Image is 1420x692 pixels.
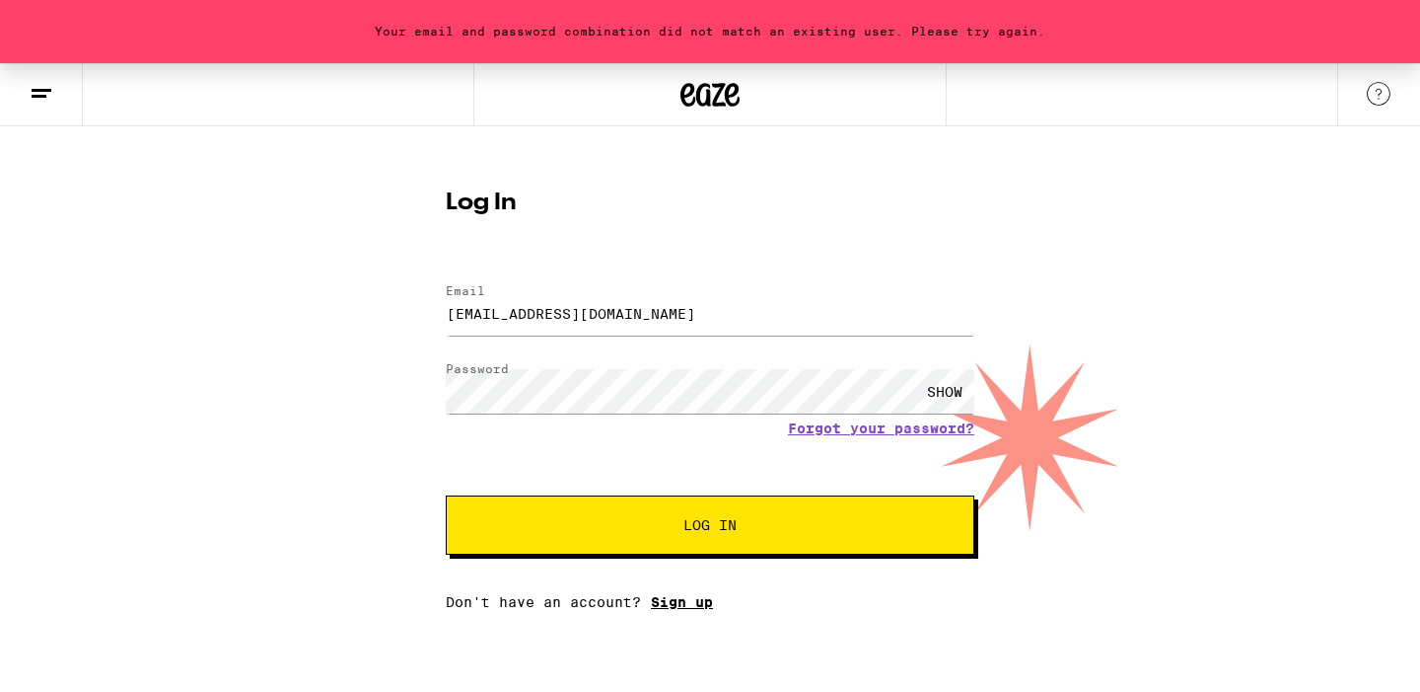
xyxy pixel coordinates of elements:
label: Email [446,284,485,297]
a: Forgot your password? [788,421,974,436]
a: Sign up [651,594,713,610]
div: Don't have an account? [446,594,974,610]
span: Help [45,14,86,32]
div: SHOW [915,369,974,414]
label: Password [446,362,509,375]
span: Log In [683,518,737,532]
h1: Log In [446,192,974,215]
button: Log In [446,496,974,555]
input: Email [446,291,974,336]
